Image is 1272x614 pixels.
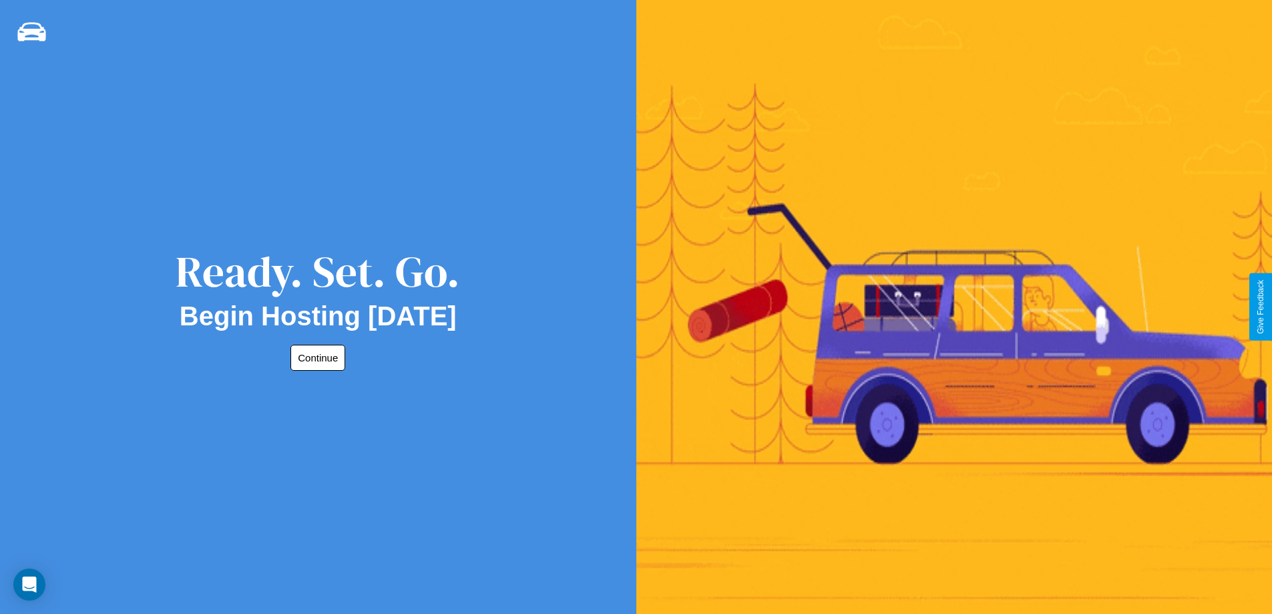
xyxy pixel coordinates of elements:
div: Give Feedback [1256,280,1265,334]
button: Continue [290,345,345,371]
div: Open Intercom Messenger [13,569,45,601]
h2: Begin Hosting [DATE] [180,301,457,331]
div: Ready. Set. Go. [176,242,460,301]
